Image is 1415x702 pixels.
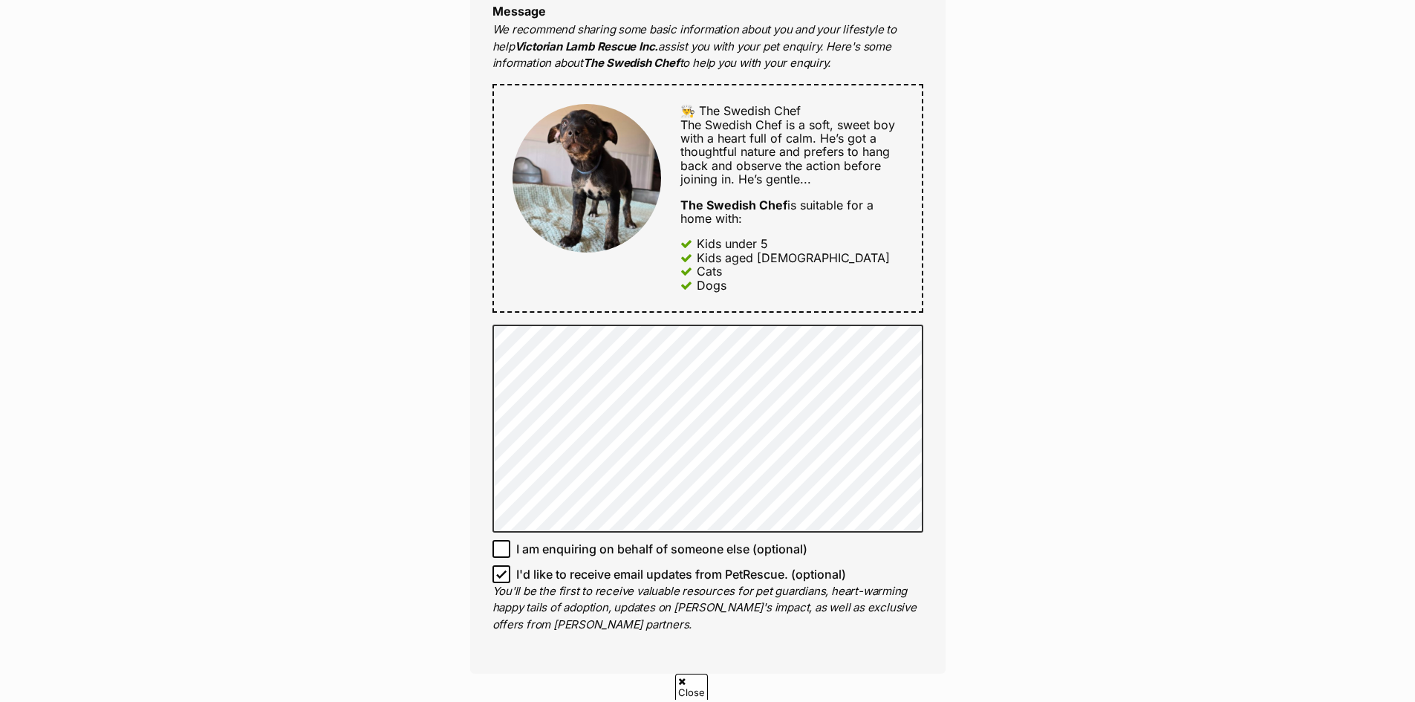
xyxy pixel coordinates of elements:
[516,540,807,558] span: I am enquiring on behalf of someone else (optional)
[680,198,787,212] strong: The Swedish Chef
[697,264,722,278] div: Cats
[697,279,726,292] div: Dogs
[680,198,902,226] div: is suitable for a home with:
[492,4,546,19] label: Message
[697,237,768,250] div: Kids under 5
[675,674,708,700] span: Close
[697,251,890,264] div: Kids aged [DEMOGRAPHIC_DATA]
[492,583,923,634] p: You'll be the first to receive valuable resources for pet guardians, heart-warming happy tails of...
[583,56,680,70] strong: The Swedish Chef
[515,39,659,53] strong: Victorian Lamb Rescue Inc.
[516,565,846,583] span: I'd like to receive email updates from PetRescue. (optional)
[513,104,661,253] img: The Swedish Chef
[680,103,895,186] span: 👨‍🍳 The Swedish Chef The Swedish Chef is a soft, sweet boy with a heart full of calm. He’s got a ...
[492,22,923,72] p: We recommend sharing some basic information about you and your lifestyle to help assist you with ...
